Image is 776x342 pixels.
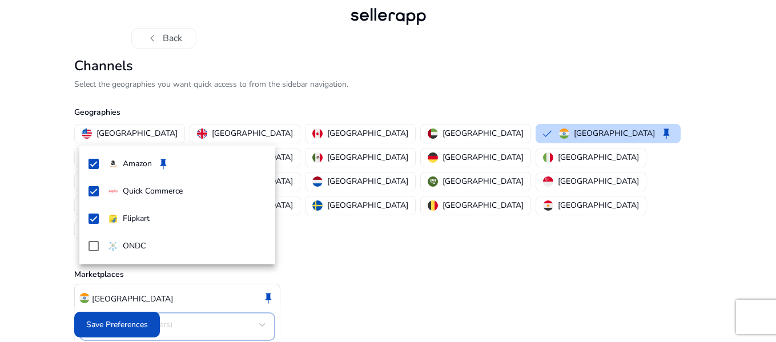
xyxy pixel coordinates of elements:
[123,240,146,252] p: ONDC
[108,241,118,251] img: ondc-sm.webp
[108,159,118,169] img: amazon.svg
[123,185,183,198] p: Quick Commerce
[123,212,150,225] p: Flipkart
[108,214,118,224] img: flipkart.svg
[108,186,118,196] img: quick-commerce.gif
[156,157,170,171] span: keep
[123,158,152,170] p: Amazon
